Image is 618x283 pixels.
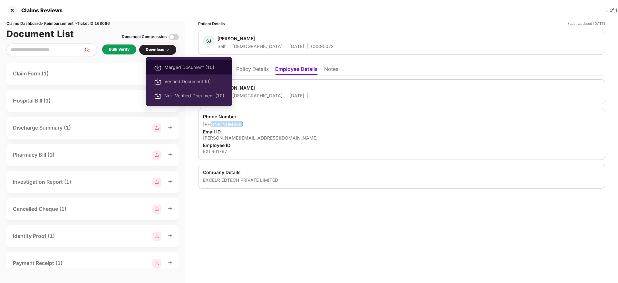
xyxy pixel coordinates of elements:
[289,93,304,99] div: [DATE]
[169,32,179,42] img: svg+xml;base64,PHN2ZyBpZD0iVG9nZ2xlLTMyeDMyIiB4bWxucz0iaHR0cDovL3d3dy53My5vcmcvMjAwMC9zdmciIHdpZH...
[168,260,172,265] span: plus
[168,125,172,130] span: plus
[168,206,172,211] span: plus
[109,46,130,53] div: Bulk Verify
[289,43,304,49] div: [DATE]
[567,21,605,27] div: *Last Updated [DATE]
[13,232,55,240] div: Identity Proof (1)
[203,148,600,154] div: EXLR01797
[152,205,161,214] img: svg+xml;base64,PHN2ZyBpZD0iR3JvdXBfMjg4MTMiIGRhdGEtbmFtZT0iR3JvdXAgMjg4MTMiIHhtbG5zPSJodHRwOi8vd3...
[275,66,318,75] li: Employee Details
[605,7,618,14] div: 1 of 1
[168,152,172,157] span: plus
[324,66,338,75] li: Notes
[152,151,161,160] img: svg+xml;base64,PHN2ZyBpZD0iR3JvdXBfMjg4MTMiIGRhdGEtbmFtZT0iR3JvdXAgMjg4MTMiIHhtbG5zPSJodHRwOi8vd3...
[154,92,162,100] img: svg+xml;base64,PHN2ZyBpZD0iRG93bmxvYWQtMjB4MjAiIHhtbG5zPSJodHRwOi8vd3d3LnczLm9yZy8yMDAwL3N2ZyIgd2...
[236,66,269,75] li: Policy Details
[154,63,162,71] img: svg+xml;base64,PHN2ZyBpZD0iRG93bmxvYWQtMjB4MjAiIHhtbG5zPSJodHRwOi8vd3d3LnczLm9yZy8yMDAwL3N2ZyIgd2...
[83,44,97,56] button: search
[311,93,313,99] div: -
[83,47,97,53] span: search
[232,93,283,99] div: [DEMOGRAPHIC_DATA]
[217,43,226,49] div: Self
[6,21,179,27] div: Claims Dashboard > Reimbursement > Ticket ID 168066
[13,205,66,213] div: Cancelled Cheque (1)
[203,121,600,127] div: [PHONE_NUMBER]
[203,169,600,175] div: Company Details
[13,151,54,159] div: Pharmacy Bill (1)
[13,178,71,186] div: Investigation Report (1)
[217,35,255,42] div: [PERSON_NAME]
[198,21,225,27] div: Patient Details
[203,177,600,183] div: EXCELR EDTECH PRIVATE LIMITED
[203,129,600,135] div: Email ID
[13,259,63,267] div: Payment Receipt (1)
[152,123,161,132] img: svg+xml;base64,PHN2ZyBpZD0iR3JvdXBfMjg4MTMiIGRhdGEtbmFtZT0iR3JvdXAgMjg4MTMiIHhtbG5zPSJodHRwOi8vd3...
[164,92,224,99] span: Not-Verified Document (10)
[146,47,170,53] div: Download
[217,85,255,91] div: [PERSON_NAME]
[311,43,334,49] div: C8395072
[6,27,74,41] h1: Document List
[168,179,172,184] span: plus
[13,124,71,132] div: Discharge Summary (1)
[232,43,283,49] div: [DEMOGRAPHIC_DATA]
[168,233,172,238] span: plus
[203,35,214,47] div: SJ
[164,78,224,85] span: Verified Document (0)
[152,259,161,268] img: svg+xml;base64,PHN2ZyBpZD0iR3JvdXBfMjg4MTMiIGRhdGEtbmFtZT0iR3JvdXAgMjg4MTMiIHhtbG5zPSJodHRwOi8vd3...
[154,78,162,85] img: svg+xml;base64,PHN2ZyBpZD0iRG93bmxvYWQtMjB4MjAiIHhtbG5zPSJodHRwOi8vd3d3LnczLm9yZy8yMDAwL3N2ZyIgd2...
[203,142,600,148] div: Employee ID
[203,135,600,141] div: [PERSON_NAME][EMAIL_ADDRESS][DOMAIN_NAME]
[13,97,51,105] div: Hospital Bill (1)
[164,64,224,71] span: Merged Document (10)
[203,113,600,120] div: Phone Number
[152,178,161,187] img: svg+xml;base64,PHN2ZyBpZD0iR3JvdXBfMjg4MTMiIGRhdGEtbmFtZT0iR3JvdXAgMjg4MTMiIHhtbG5zPSJodHRwOi8vd3...
[122,34,167,40] div: Document Compression
[152,232,161,241] img: svg+xml;base64,PHN2ZyBpZD0iR3JvdXBfMjg4MTMiIGRhdGEtbmFtZT0iR3JvdXAgMjg4MTMiIHhtbG5zPSJodHRwOi8vd3...
[165,47,170,53] img: svg+xml;base64,PHN2ZyBpZD0iRHJvcGRvd24tMzJ4MzIiIHhtbG5zPSJodHRwOi8vd3d3LnczLm9yZy8yMDAwL3N2ZyIgd2...
[13,70,49,78] div: Claim Form (1)
[17,7,63,14] div: Claims Reviews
